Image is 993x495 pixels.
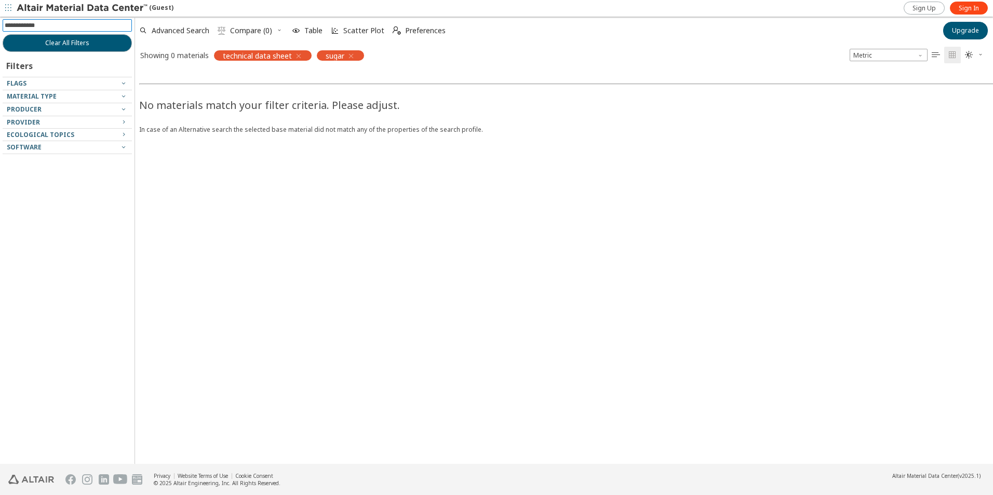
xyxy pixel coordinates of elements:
[950,2,988,15] a: Sign In
[965,51,973,59] i: 
[45,39,89,47] span: Clear All Filters
[943,22,988,39] button: Upgrade
[3,141,132,154] button: Software
[961,47,988,63] button: Theme
[3,77,132,90] button: Flags
[952,26,979,35] span: Upgrade
[850,49,928,61] div: Unit System
[405,27,446,34] span: Preferences
[326,51,344,60] span: sugar
[3,90,132,103] button: Material Type
[393,26,401,35] i: 
[223,51,292,60] span: technical data sheet
[892,472,981,479] div: (v2025.1)
[154,472,170,479] a: Privacy
[7,118,40,127] span: Provider
[230,27,272,34] span: Compare (0)
[7,105,42,114] span: Producer
[17,3,149,13] img: Altair Material Data Center
[944,47,961,63] button: Tile View
[140,50,209,60] div: Showing 0 materials
[218,26,226,35] i: 
[3,34,132,52] button: Clear All Filters
[3,129,132,141] button: Ecological Topics
[8,475,54,484] img: Altair Engineering
[304,27,323,34] span: Table
[7,92,57,101] span: Material Type
[152,27,209,34] span: Advanced Search
[154,479,280,487] div: © 2025 Altair Engineering, Inc. All Rights Reserved.
[235,472,273,479] a: Cookie Consent
[7,130,74,139] span: Ecological Topics
[3,52,38,77] div: Filters
[948,51,957,59] i: 
[850,49,928,61] span: Metric
[343,27,384,34] span: Scatter Plot
[17,3,173,13] div: (Guest)
[178,472,228,479] a: Website Terms of Use
[959,4,979,12] span: Sign In
[913,4,936,12] span: Sign Up
[3,103,132,116] button: Producer
[892,472,958,479] span: Altair Material Data Center
[904,2,945,15] a: Sign Up
[928,47,944,63] button: Table View
[932,51,940,59] i: 
[7,143,42,152] span: Software
[7,79,26,88] span: Flags
[3,116,132,129] button: Provider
